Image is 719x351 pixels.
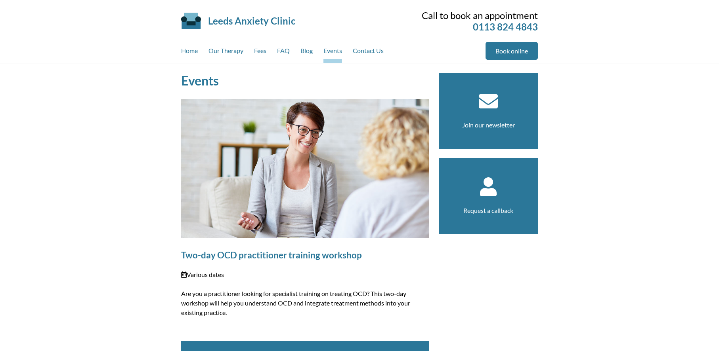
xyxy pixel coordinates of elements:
[300,42,313,63] a: Blog
[181,270,429,279] p: Various dates
[254,42,266,63] a: Fees
[181,271,187,278] i: Calendar
[323,42,342,63] a: Events
[208,15,295,27] a: Leeds Anxiety Clinic
[208,42,243,63] a: Our Therapy
[181,250,362,260] a: Two-day OCD practitioner training workshop
[486,42,538,60] a: Book online
[181,289,429,317] p: Are you a practitioner looking for specialist training on treating OCD? This two-day workshop wil...
[181,73,429,88] h1: Events
[462,121,515,129] a: Join our newsletter
[463,207,513,214] a: Request a callback
[473,21,538,32] a: 0113 824 4843
[181,42,198,63] a: Home
[353,42,384,63] a: Contact Us
[277,42,290,63] a: FAQ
